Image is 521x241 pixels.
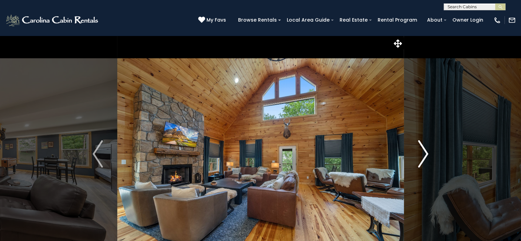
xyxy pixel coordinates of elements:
a: Real Estate [336,15,371,25]
a: About [424,15,446,25]
img: arrow [93,140,103,168]
img: arrow [418,140,428,168]
a: Browse Rentals [235,15,280,25]
a: Owner Login [449,15,487,25]
img: phone-regular-white.png [494,16,501,24]
a: Rental Program [374,15,421,25]
img: mail-regular-white.png [508,16,516,24]
img: White-1-2.png [5,13,100,27]
a: My Favs [198,16,228,24]
a: Local Area Guide [283,15,333,25]
span: My Favs [206,16,226,24]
